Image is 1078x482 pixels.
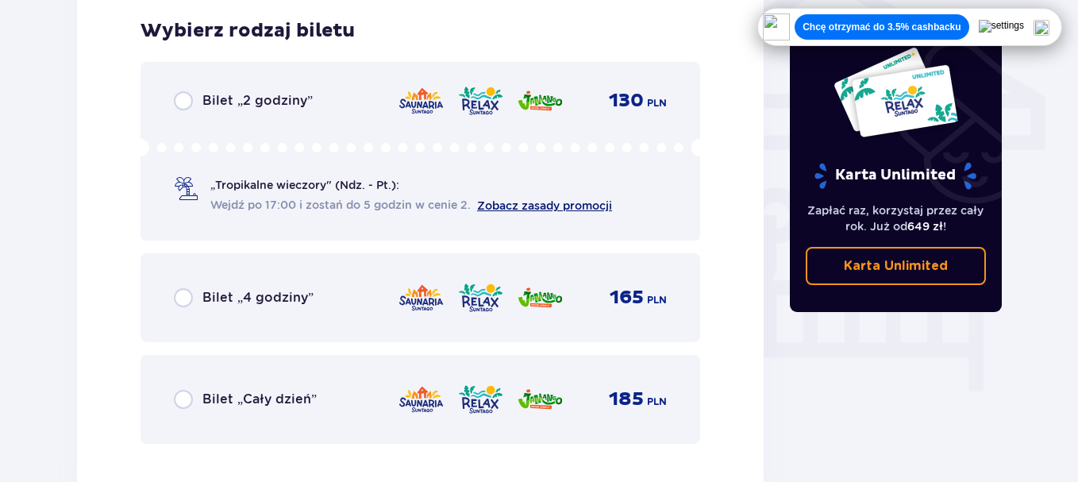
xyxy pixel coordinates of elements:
p: Bilet „2 godziny” [202,92,313,110]
img: zone logo [457,281,504,314]
img: zone logo [517,281,564,314]
p: Bilet „4 godziny” [202,289,314,307]
img: zone logo [398,281,445,314]
p: 185 [609,388,644,411]
p: Karta Unlimited [813,162,978,190]
img: zone logo [517,84,564,118]
img: zone logo [517,383,564,416]
img: zone logo [398,84,445,118]
span: 649 zł [907,220,943,233]
p: Karta Unlimited [844,257,948,275]
img: zone logo [457,383,504,416]
p: PLN [647,293,667,307]
p: „Tropikalne wieczory" (Ndz. - Pt.): [210,177,399,193]
span: Wejdź po 17:00 i zostań do 5 godzin w cenie 2. [210,197,471,213]
p: Wybierz rodzaj biletu [141,19,355,43]
a: Zobacz zasady promocji [477,199,612,212]
p: 130 [609,89,644,113]
a: Karta Unlimited [806,247,987,285]
p: 165 [610,286,644,310]
img: zone logo [398,383,445,416]
p: Bilet „Cały dzień” [202,391,317,408]
img: zone logo [457,84,504,118]
p: Zapłać raz, korzystaj przez cały rok. Już od ! [806,202,987,234]
p: PLN [647,96,667,110]
p: PLN [647,395,667,409]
